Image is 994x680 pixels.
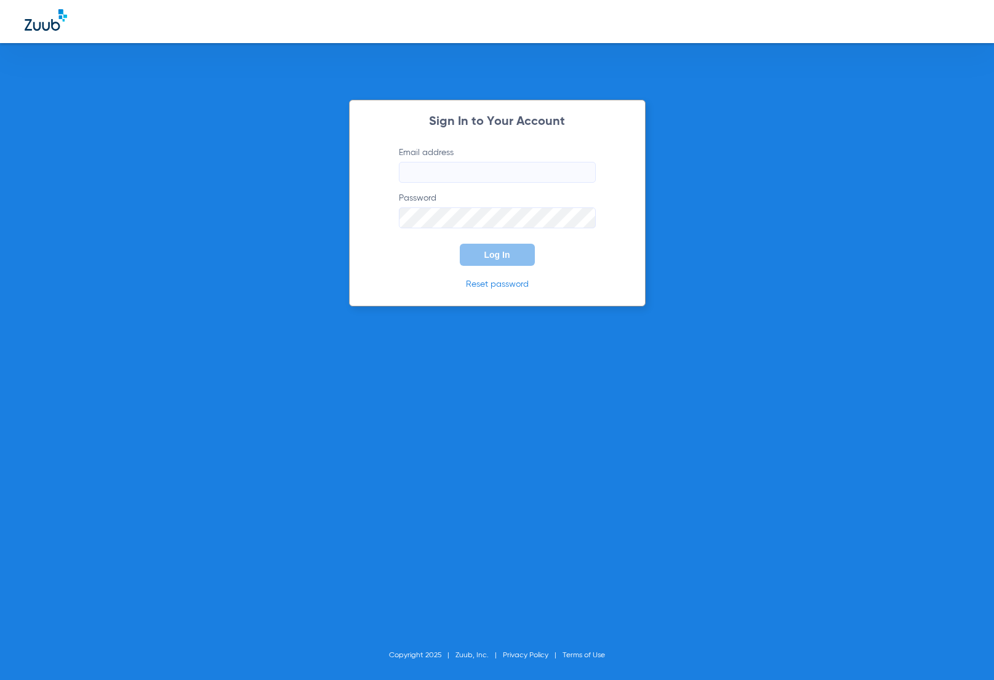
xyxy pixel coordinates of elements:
h2: Sign In to Your Account [380,116,614,128]
input: Password [399,207,596,228]
a: Privacy Policy [503,652,548,659]
a: Reset password [466,280,529,289]
input: Email address [399,162,596,183]
li: Zuub, Inc. [455,649,503,662]
img: Zuub Logo [25,9,67,31]
button: Log In [460,244,535,266]
a: Terms of Use [563,652,605,659]
label: Email address [399,146,596,183]
label: Password [399,192,596,228]
span: Log In [484,250,510,260]
li: Copyright 2025 [389,649,455,662]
